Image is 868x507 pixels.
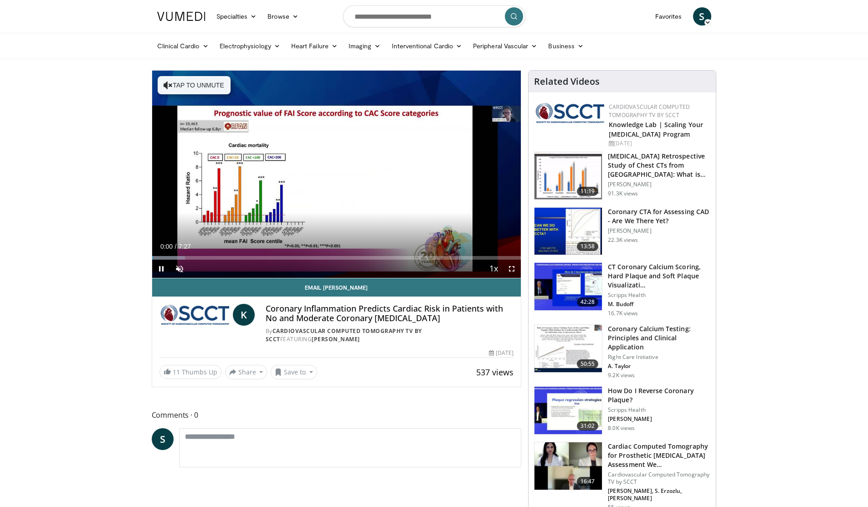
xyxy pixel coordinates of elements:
[233,304,255,326] a: K
[266,327,422,343] a: Cardiovascular Computed Tomography TV by SCCT
[608,301,710,308] p: M. Budoff
[211,7,262,26] a: Specialties
[650,7,688,26] a: Favorites
[577,421,599,430] span: 31:02
[262,7,304,26] a: Browse
[577,477,599,486] span: 16:47
[476,367,514,378] span: 537 views
[608,207,710,225] h3: Coronary CTA for Assessing CAD - Are We There Yet?
[312,335,360,343] a: [PERSON_NAME]
[343,5,525,27] input: Search topics, interventions
[608,425,635,432] p: 8.0K views
[534,262,710,317] a: 42:28 CT Coronary Calcium Scoring, Hard Plaque and Soft Plaque Visualizati… Scripps Health M. Bud...
[286,37,343,55] a: Heart Failure
[608,227,710,235] p: [PERSON_NAME]
[577,297,599,307] span: 42:28
[152,260,170,278] button: Pause
[343,37,386,55] a: Imaging
[152,37,214,55] a: Clinical Cardio
[173,368,180,376] span: 11
[158,76,231,94] button: Tap to unmute
[577,359,599,369] span: 50:55
[536,103,604,123] img: 51a70120-4f25-49cc-93a4-67582377e75f.png.150x105_q85_autocrop_double_scale_upscale_version-0.2.png
[266,304,514,323] h4: Coronary Inflammation Predicts Cardiac Risk in Patients with No and Moderate Coronary [MEDICAL_DATA]
[266,327,514,343] div: By FEATURING
[543,37,589,55] a: Business
[534,442,602,490] img: ef7db2a5-b9e3-4d5d-833d-8dc40dd7331b.150x105_q85_crop-smart_upscale.jpg
[608,262,710,290] h3: CT Coronary Calcium Scoring, Hard Plaque and Soft Plaque Visualizati…
[152,409,522,421] span: Comments 0
[608,181,710,188] p: [PERSON_NAME]
[693,7,711,26] a: S
[489,349,514,357] div: [DATE]
[577,187,599,196] span: 11:19
[534,324,710,379] a: 50:55 Coronary Calcium Testing: Principles and Clinical Application Right Care Initiative A. Tayl...
[608,152,710,179] h3: [MEDICAL_DATA] Retrospective Study of Chest CTs from [GEOGRAPHIC_DATA]: What is the Re…
[608,190,638,197] p: 91.3K views
[608,471,710,486] p: Cardiovascular Computed Tomography TV by SCCT
[160,243,173,250] span: 0:00
[503,260,521,278] button: Fullscreen
[534,152,602,200] img: c2eb46a3-50d3-446d-a553-a9f8510c7760.150x105_q85_crop-smart_upscale.jpg
[159,304,229,326] img: Cardiovascular Computed Tomography TV by SCCT
[608,386,710,405] h3: How Do I Reverse Coronary Plaque?
[152,256,521,260] div: Progress Bar
[608,363,710,370] p: A. Taylor
[534,263,602,310] img: 4ea3ec1a-320e-4f01-b4eb-a8bc26375e8f.150x105_q85_crop-smart_upscale.jpg
[534,76,600,87] h4: Related Videos
[484,260,503,278] button: Playback Rate
[608,310,638,317] p: 16.7K views
[170,260,189,278] button: Unmute
[577,242,599,251] span: 13:58
[175,243,177,250] span: /
[608,324,710,352] h3: Coronary Calcium Testing: Principles and Clinical Application
[608,292,710,299] p: Scripps Health
[179,243,191,250] span: 7:27
[534,152,710,200] a: 11:19 [MEDICAL_DATA] Retrospective Study of Chest CTs from [GEOGRAPHIC_DATA]: What is the Re… [PE...
[608,353,710,361] p: Right Care Initiative
[386,37,468,55] a: Interventional Cardio
[157,12,205,21] img: VuMedi Logo
[152,428,174,450] a: S
[534,386,710,435] a: 31:02 How Do I Reverse Coronary Plaque? Scripps Health [PERSON_NAME] 8.0K views
[608,372,635,379] p: 9.2K views
[608,442,710,469] h3: Cardiac Computed Tomography for Prosthetic [MEDICAL_DATA] Assessment We…
[271,365,317,379] button: Save to
[225,365,267,379] button: Share
[467,37,543,55] a: Peripheral Vascular
[534,325,602,372] img: c75e2ae5-4540-49a9-b2f1-0dc3e954be13.150x105_q85_crop-smart_upscale.jpg
[152,71,521,278] video-js: Video Player
[608,406,710,414] p: Scripps Health
[608,415,710,423] p: [PERSON_NAME]
[608,487,710,502] p: [PERSON_NAME], S. Erzozlu, [PERSON_NAME]
[609,103,690,119] a: Cardiovascular Computed Tomography TV by SCCT
[609,120,703,138] a: Knowledge Lab | Scaling Your [MEDICAL_DATA] Program
[534,387,602,434] img: 31adc9e7-5da4-4a43-a07f-d5170cdb9529.150x105_q85_crop-smart_upscale.jpg
[214,37,286,55] a: Electrophysiology
[152,278,521,297] a: Email [PERSON_NAME]
[534,208,602,255] img: 34b2b9a4-89e5-4b8c-b553-8a638b61a706.150x105_q85_crop-smart_upscale.jpg
[534,207,710,256] a: 13:58 Coronary CTA for Assessing CAD - Are We There Yet? [PERSON_NAME] 22.3K views
[609,139,709,148] div: [DATE]
[159,365,221,379] a: 11 Thumbs Up
[608,236,638,244] p: 22.3K views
